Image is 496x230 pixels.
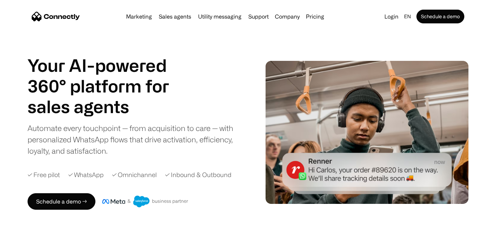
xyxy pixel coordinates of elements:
[123,14,155,19] a: Marketing
[28,193,95,210] a: Schedule a demo →
[246,14,271,19] a: Support
[382,12,401,21] a: Login
[7,217,41,228] aside: Language selected: English
[273,12,302,21] div: Company
[32,11,80,22] a: home
[112,170,157,179] div: ✓ Omnichannel
[404,12,411,21] div: en
[401,12,415,21] div: en
[28,122,245,156] div: Automate every touchpoint — from acquisition to care — with personalized WhatsApp flows that driv...
[195,14,244,19] a: Utility messaging
[28,170,60,179] div: ✓ Free pilot
[275,12,300,21] div: Company
[68,170,104,179] div: ✓ WhatsApp
[156,14,194,19] a: Sales agents
[102,196,188,207] img: Meta and Salesforce business partner badge.
[303,14,327,19] a: Pricing
[28,96,186,117] h1: sales agents
[28,96,186,117] div: 1 of 4
[28,55,186,96] h1: Your AI-powered 360° platform for
[14,218,41,228] ul: Language list
[28,96,186,117] div: carousel
[416,10,464,23] a: Schedule a demo
[165,170,231,179] div: ✓ Inbound & Outbound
